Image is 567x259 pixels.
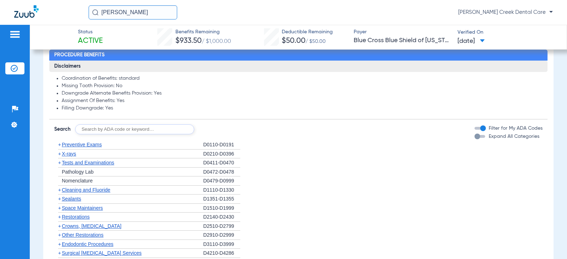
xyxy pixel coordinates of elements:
[62,178,92,184] span: Nomenclature
[49,61,547,72] h3: Disclaimers
[62,205,103,211] span: Space Maintainers
[62,250,141,256] span: Surgical [MEDICAL_DATA] Services
[203,158,240,168] div: D0411-D0470
[62,90,542,97] li: Downgrade Alternate Benefits Provision: Yes
[458,9,553,16] span: [PERSON_NAME] Creek Dental Care
[62,196,81,202] span: Sealants
[203,168,240,177] div: D0472-D0478
[62,142,102,147] span: Preventive Exams
[354,36,451,45] span: Blue Cross Blue Shield of [US_STATE]
[58,187,61,193] span: +
[203,222,240,231] div: D2510-D2799
[203,150,240,159] div: D0210-D0396
[58,214,61,220] span: +
[62,83,542,89] li: Missing Tooth Provision: No
[489,134,539,139] span: Expand All Categories
[62,187,110,193] span: Cleaning and Fluoride
[14,5,39,18] img: Zuub Logo
[203,140,240,150] div: D0110-D0191
[175,28,231,36] span: Benefits Remaining
[49,50,547,61] h2: Procedure Benefits
[457,37,485,46] span: [DATE]
[62,75,542,82] li: Coordination of Benefits: standard
[78,36,103,46] span: Active
[203,195,240,204] div: D1351-D1355
[282,28,333,36] span: Deductible Remaining
[62,105,542,112] li: Filling Downgrade: Yes
[58,205,61,211] span: +
[9,30,21,39] img: hamburger-icon
[58,241,61,247] span: +
[89,5,177,19] input: Search for patients
[203,213,240,222] div: D2140-D2430
[203,249,240,258] div: D4210-D4286
[175,37,202,45] span: $933.50
[62,151,76,157] span: X-rays
[62,169,94,175] span: Pathology Lab
[58,151,61,157] span: +
[62,241,113,247] span: Endodontic Procedures
[62,232,103,238] span: Other Restorations
[203,176,240,186] div: D0479-D0999
[203,231,240,240] div: D2910-D2999
[203,240,240,249] div: D3110-D3999
[203,186,240,195] div: D1110-D1330
[62,98,542,104] li: Assignment Of Benefits: Yes
[282,37,305,45] span: $50.00
[58,223,61,229] span: +
[92,9,99,16] img: Search Icon
[78,28,103,36] span: Status
[305,39,326,44] span: / $50.00
[487,125,543,132] label: Filter for My ADA Codes
[62,223,121,229] span: Crowns, [MEDICAL_DATA]
[75,124,194,134] input: Search by ADA code or keyword…
[58,142,61,147] span: +
[62,160,114,165] span: Tests and Examinations
[457,29,555,36] span: Verified On
[203,204,240,213] div: D1510-D1999
[354,28,451,36] span: Payer
[58,196,61,202] span: +
[58,160,61,165] span: +
[54,126,71,133] span: Search
[202,39,231,44] span: / $1,000.00
[62,214,90,220] span: Restorations
[58,250,61,256] span: +
[58,232,61,238] span: +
